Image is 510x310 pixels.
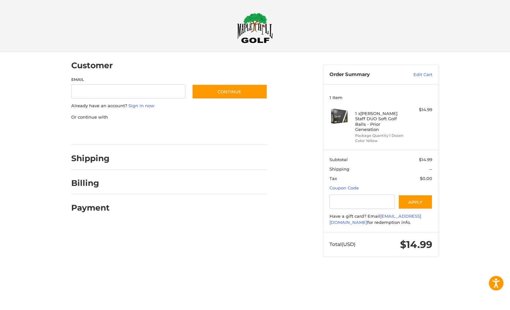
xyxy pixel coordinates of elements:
a: Edit Cart [399,71,432,78]
span: -- [429,166,432,172]
span: $14.99 [400,239,432,251]
h3: 1 Item [329,95,432,100]
h2: Customer [71,60,113,71]
h2: Payment [71,203,110,213]
input: Gift Certificate or Coupon Code [329,195,395,209]
a: Coupon Code [329,185,359,190]
button: Apply [398,195,433,209]
h2: Billing [71,178,109,188]
span: $0.00 [420,176,432,181]
h3: Order Summary [329,71,399,78]
li: Color Yellow [355,138,405,144]
span: Shipping [329,166,349,172]
span: Total (USD) [329,241,356,247]
button: Continue [192,84,267,99]
p: Or continue with [71,114,267,121]
span: Subtotal [329,157,348,162]
label: Email [71,77,186,83]
p: Already have an account? [71,103,267,109]
div: Have a gift card? Email for redemption info. [329,213,432,226]
div: $14.99 [407,107,432,113]
iframe: PayPal-venmo [179,127,228,138]
h2: Shipping [71,153,110,163]
iframe: PayPal-paylater [124,127,173,138]
a: Sign in now [128,103,154,108]
span: $14.99 [419,157,432,162]
img: Maple Hill Golf [237,13,273,43]
li: Package Quantity 1 Dozen [355,133,405,138]
iframe: PayPal-paypal [69,127,118,138]
span: Tax [329,176,337,181]
h4: 1 x [PERSON_NAME] Staff DUO Soft Golf Balls - Prior Generation [355,111,405,132]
